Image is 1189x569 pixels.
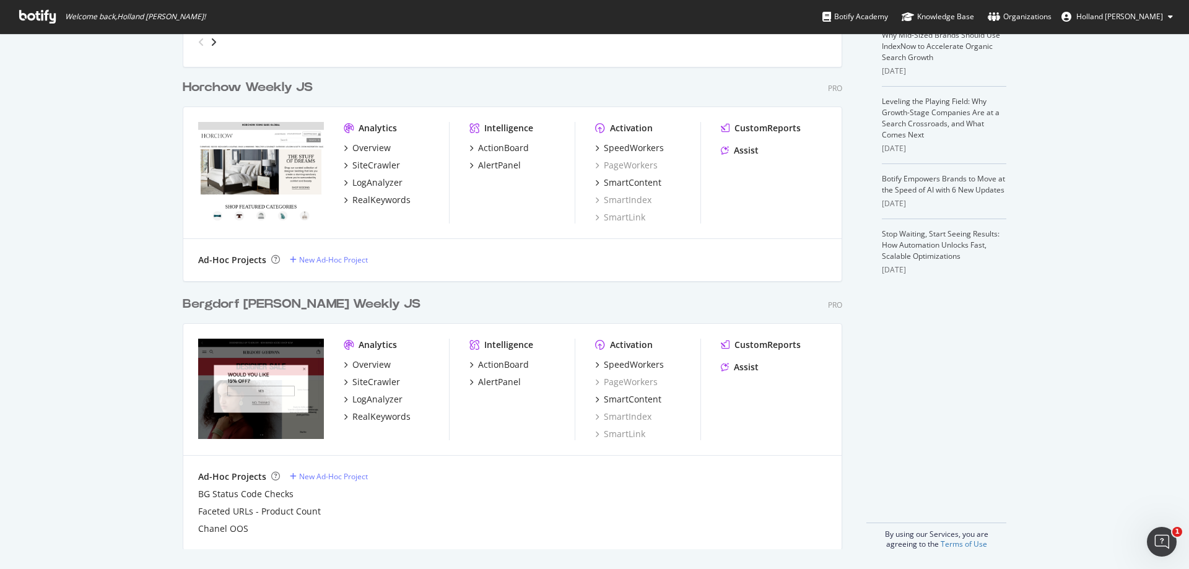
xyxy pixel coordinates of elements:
div: Pro [828,300,842,310]
a: SmartContent [595,176,661,189]
div: Assist [734,361,759,373]
div: angle-right [209,36,218,48]
div: SiteCrawler [352,376,400,388]
div: Intelligence [484,339,533,351]
a: SmartLink [595,211,645,224]
a: RealKeywords [344,410,411,423]
a: Overview [344,358,391,371]
a: CustomReports [721,122,801,134]
div: Overview [352,358,391,371]
a: PageWorkers [595,159,658,172]
a: Assist [721,144,759,157]
a: SiteCrawler [344,376,400,388]
div: Overview [352,142,391,154]
a: BG Status Code Checks [198,488,294,500]
a: RealKeywords [344,194,411,206]
div: CustomReports [734,339,801,351]
div: Botify Academy [822,11,888,23]
div: SpeedWorkers [604,142,664,154]
a: SpeedWorkers [595,358,664,371]
a: AlertPanel [469,376,521,388]
div: [DATE] [882,264,1006,276]
a: Leveling the Playing Field: Why Growth-Stage Companies Are at a Search Crossroads, and What Comes... [882,96,1000,140]
div: RealKeywords [352,194,411,206]
div: Intelligence [484,122,533,134]
div: LogAnalyzer [352,176,403,189]
div: Analytics [359,122,397,134]
div: Ad-Hoc Projects [198,471,266,483]
div: Pro [828,83,842,93]
a: SpeedWorkers [595,142,664,154]
div: ActionBoard [478,142,529,154]
div: Ad-Hoc Projects [198,254,266,266]
div: LogAnalyzer [352,393,403,406]
button: Holland [PERSON_NAME] [1052,7,1183,27]
div: AlertPanel [478,159,521,172]
a: Horchow Weekly JS [183,79,318,97]
div: Activation [610,339,653,351]
div: SmartContent [604,393,661,406]
a: Terms of Use [941,539,987,549]
div: SiteCrawler [352,159,400,172]
a: LogAnalyzer [344,393,403,406]
div: RealKeywords [352,410,411,423]
a: SmartLink [595,428,645,440]
iframe: Intercom live chat [1147,527,1177,557]
a: Why Mid-Sized Brands Should Use IndexNow to Accelerate Organic Search Growth [882,30,1000,63]
div: AlertPanel [478,376,521,388]
div: SmartContent [604,176,661,189]
a: SiteCrawler [344,159,400,172]
div: Activation [610,122,653,134]
div: New Ad-Hoc Project [299,471,368,482]
div: Organizations [988,11,1052,23]
a: Chanel OOS [198,523,248,535]
a: Botify Empowers Brands to Move at the Speed of AI with 6 New Updates [882,173,1005,195]
div: angle-left [193,32,209,52]
img: horchow.com [198,122,324,222]
div: By using our Services, you are agreeing to the [866,523,1006,549]
div: Horchow Weekly JS [183,79,313,97]
div: Assist [734,144,759,157]
a: Bergdorf [PERSON_NAME] Weekly JS [183,295,425,313]
a: SmartIndex [595,410,651,423]
a: SmartIndex [595,194,651,206]
a: AlertPanel [469,159,521,172]
a: Assist [721,361,759,373]
div: [DATE] [882,198,1006,209]
a: CustomReports [721,339,801,351]
div: ActionBoard [478,358,529,371]
a: Overview [344,142,391,154]
a: ActionBoard [469,358,529,371]
div: CustomReports [734,122,801,134]
a: New Ad-Hoc Project [290,254,368,265]
div: [DATE] [882,66,1006,77]
span: Welcome back, Holland [PERSON_NAME] ! [65,12,206,22]
span: 1 [1172,527,1182,537]
a: LogAnalyzer [344,176,403,189]
a: ActionBoard [469,142,529,154]
div: Analytics [359,339,397,351]
a: Faceted URLs - Product Count [198,505,321,518]
div: SpeedWorkers [604,358,664,371]
img: bergdorfgoodman.com [198,339,324,439]
div: Knowledge Base [902,11,974,23]
div: Bergdorf [PERSON_NAME] Weekly JS [183,295,420,313]
a: Stop Waiting, Start Seeing Results: How Automation Unlocks Fast, Scalable Optimizations [882,228,1000,261]
div: [DATE] [882,143,1006,154]
a: PageWorkers [595,376,658,388]
a: New Ad-Hoc Project [290,471,368,482]
div: New Ad-Hoc Project [299,254,368,265]
a: SmartContent [595,393,661,406]
span: Holland Dauterive [1076,11,1163,22]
